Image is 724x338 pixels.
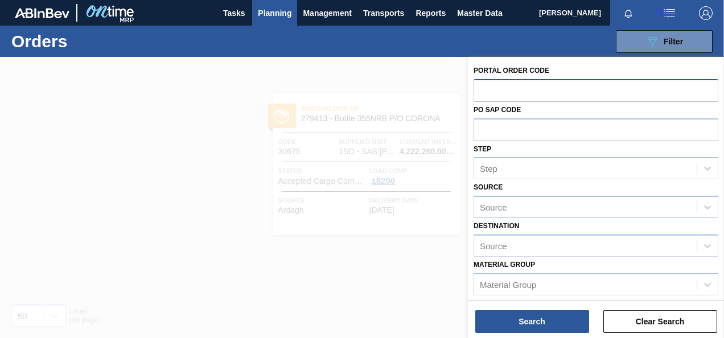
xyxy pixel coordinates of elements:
[610,5,647,21] button: Notifications
[616,30,713,53] button: Filter
[474,183,503,191] label: Source
[474,67,549,75] label: Portal Order Code
[699,6,713,20] img: Logout
[474,261,535,269] label: Material Group
[11,35,168,48] h1: Orders
[474,106,521,114] label: PO SAP Code
[221,6,246,20] span: Tasks
[303,6,352,20] span: Management
[15,8,69,18] img: TNhmsLtSVTkK8tSr43FrP2fwEKptu5GPRR3wAAAABJRU5ErkJggg==
[416,6,446,20] span: Reports
[664,37,683,46] span: Filter
[480,241,507,250] div: Source
[480,203,507,212] div: Source
[480,279,536,289] div: Material Group
[474,222,519,230] label: Destination
[258,6,291,20] span: Planning
[363,6,404,20] span: Transports
[457,6,502,20] span: Master Data
[663,6,676,20] img: userActions
[474,145,491,153] label: Step
[480,164,497,174] div: Step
